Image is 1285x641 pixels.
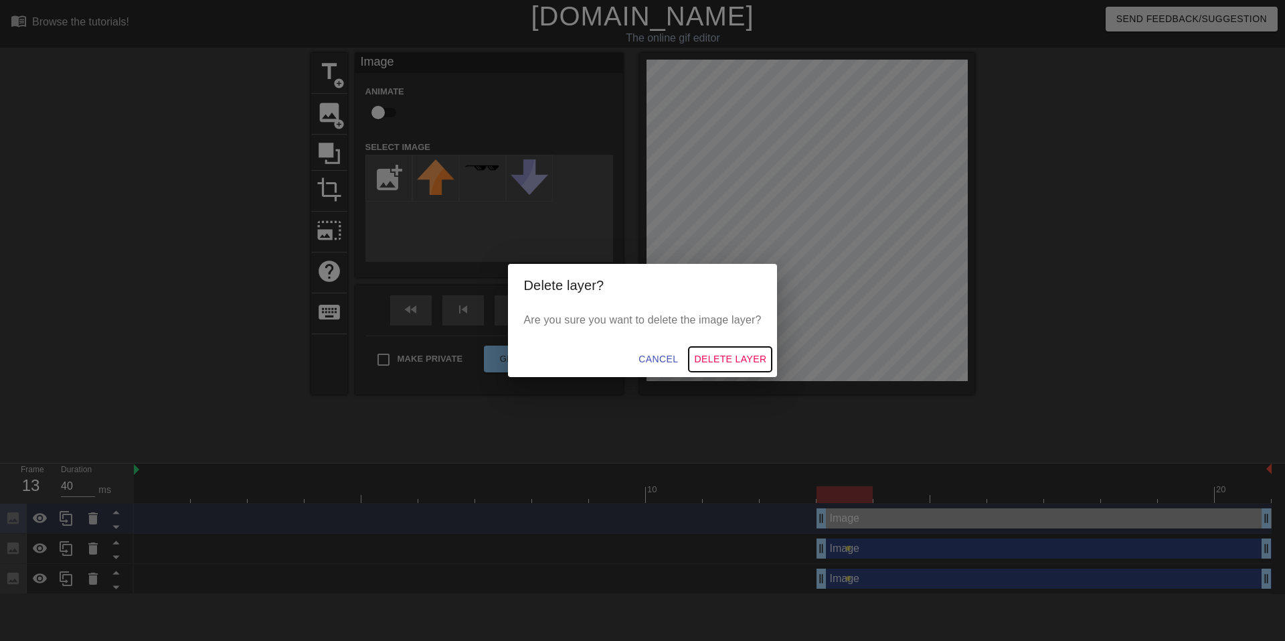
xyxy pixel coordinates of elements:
p: Are you sure you want to delete the image layer? [524,312,762,328]
span: Delete Layer [694,351,766,368]
h2: Delete layer? [524,275,762,296]
button: Delete Layer [689,347,772,372]
button: Cancel [633,347,683,372]
span: Cancel [638,351,678,368]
